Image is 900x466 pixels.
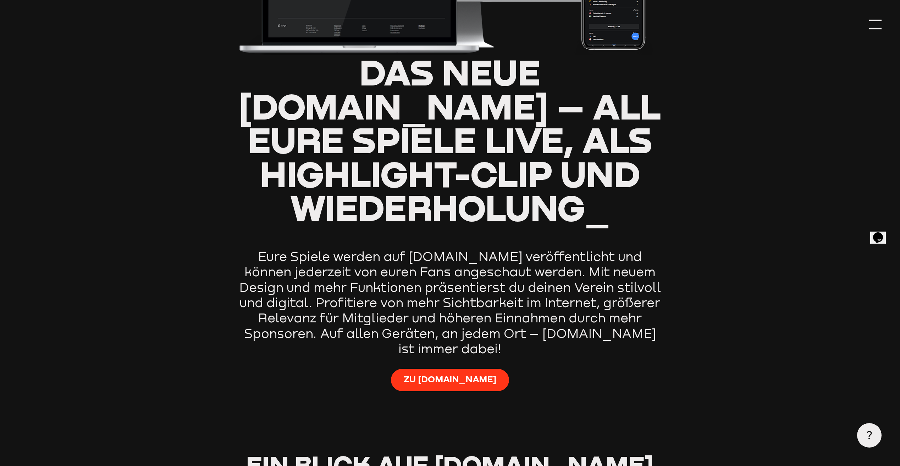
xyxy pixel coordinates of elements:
[237,249,663,357] p: Eure Spiele werden auf [DOMAIN_NAME] veröffentlicht und können jederzeit von euren Fans angeschau...
[404,373,496,385] span: Zu [DOMAIN_NAME]
[391,369,509,391] a: Zu [DOMAIN_NAME]
[870,222,893,244] iframe: chat widget
[239,50,661,229] span: Das neue [DOMAIN_NAME] – all eure Spiele live, als Highlight-Clip und Wiederholung_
